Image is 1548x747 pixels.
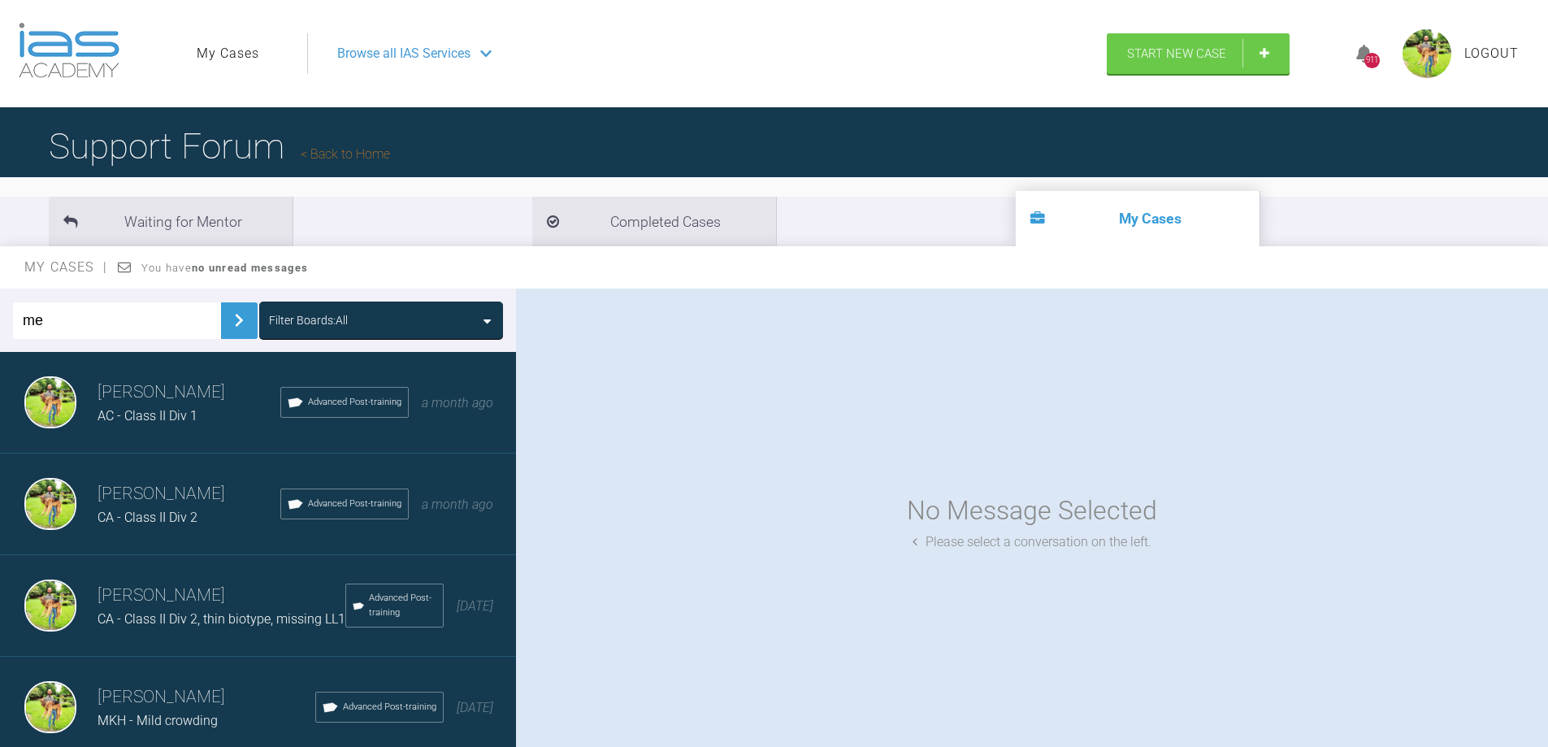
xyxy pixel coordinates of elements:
span: Advanced Post-training [369,591,436,620]
span: Browse all IAS Services [337,43,470,64]
span: [DATE] [457,700,493,715]
input: Enter Case ID or Title [13,302,221,339]
div: Filter Boards: All [269,311,348,329]
img: Dipak Parmar [24,580,76,632]
span: AC - Class II Div 1 [98,408,197,423]
span: Advanced Post-training [308,497,401,511]
img: Dipak Parmar [24,681,76,733]
div: 911 [1364,53,1380,68]
a: Start New Case [1107,33,1290,74]
h3: [PERSON_NAME] [98,480,280,508]
div: No Message Selected [907,490,1157,532]
span: My Cases [24,259,108,275]
span: a month ago [422,395,493,410]
h3: [PERSON_NAME] [98,684,315,711]
li: Completed Cases [532,197,776,246]
h1: Support Forum [49,118,390,175]
img: logo-light.3e3ef733.png [19,23,119,78]
span: MKH - Mild crowding [98,713,218,728]
span: CA - Class II Div 2, thin biotype, missing LL1 [98,611,345,627]
div: Please select a conversation on the left. [913,532,1151,553]
h3: [PERSON_NAME] [98,379,280,406]
span: You have [141,262,308,274]
span: CA - Class II Div 2 [98,510,197,525]
a: Logout [1464,43,1519,64]
h3: [PERSON_NAME] [98,582,345,610]
li: My Cases [1016,191,1260,246]
img: Dipak Parmar [24,376,76,428]
li: Waiting for Mentor [49,197,293,246]
span: Start New Case [1127,46,1226,61]
img: chevronRight.28bd32b0.svg [226,307,252,333]
strong: no unread messages [192,262,308,274]
a: My Cases [197,43,259,64]
img: profile.png [1403,29,1451,78]
span: a month ago [422,497,493,512]
span: Advanced Post-training [308,395,401,410]
img: Dipak Parmar [24,478,76,530]
span: [DATE] [457,598,493,614]
a: Back to Home [301,146,390,162]
span: Advanced Post-training [343,700,436,714]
